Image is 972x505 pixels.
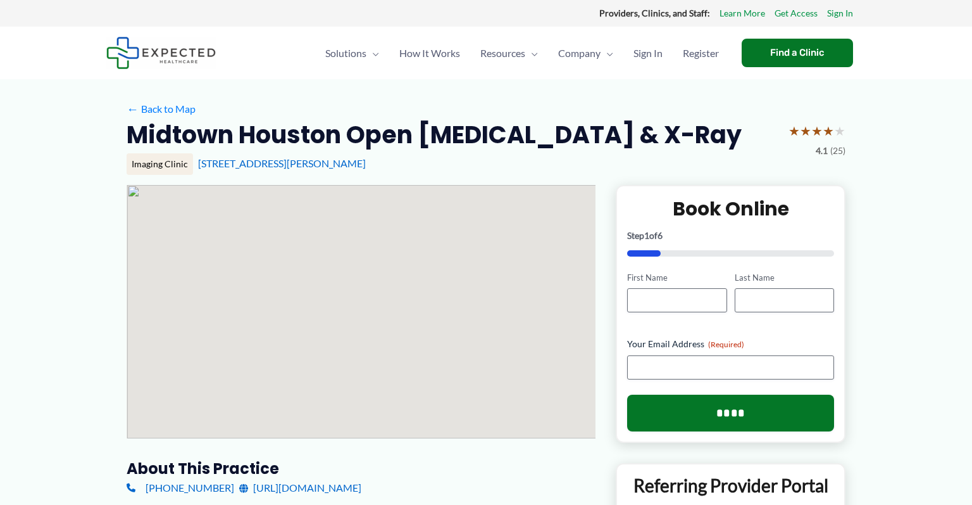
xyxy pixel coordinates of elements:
a: Sign In [623,31,673,75]
a: Get Access [775,5,818,22]
span: ← [127,103,139,115]
a: CompanyMenu Toggle [548,31,623,75]
span: Register [683,31,719,75]
span: Menu Toggle [525,31,538,75]
a: Learn More [720,5,765,22]
span: (Required) [708,340,744,349]
a: [PHONE_NUMBER] [127,478,234,497]
a: ResourcesMenu Toggle [470,31,548,75]
span: Sign In [633,31,663,75]
span: Resources [480,31,525,75]
span: ★ [834,119,845,143]
span: 6 [657,230,663,241]
div: Imaging Clinic [127,153,193,175]
span: Company [558,31,601,75]
span: How It Works [399,31,460,75]
a: How It Works [389,31,470,75]
span: ★ [788,119,800,143]
span: 4.1 [816,143,828,159]
a: Sign In [827,5,853,22]
nav: Primary Site Navigation [315,31,729,75]
span: ★ [811,119,823,143]
span: 1 [644,230,649,241]
h2: Midtown Houston Open [MEDICAL_DATA] & X-Ray [127,119,742,150]
h3: About this practice [127,459,595,478]
a: [URL][DOMAIN_NAME] [239,478,361,497]
a: SolutionsMenu Toggle [315,31,389,75]
span: (25) [830,143,845,159]
span: Solutions [325,31,366,75]
label: First Name [627,272,726,284]
a: Find a Clinic [742,39,853,67]
a: ←Back to Map [127,99,196,118]
label: Your Email Address [627,338,834,350]
label: Last Name [735,272,834,284]
strong: Providers, Clinics, and Staff: [599,8,710,18]
span: Menu Toggle [601,31,613,75]
span: ★ [800,119,811,143]
h2: Book Online [627,196,834,221]
p: Referring Provider Portal [626,474,835,497]
span: Menu Toggle [366,31,379,75]
a: [STREET_ADDRESS][PERSON_NAME] [198,157,366,169]
a: Register [673,31,729,75]
img: Expected Healthcare Logo - side, dark font, small [106,37,216,69]
p: Step of [627,231,834,240]
span: ★ [823,119,834,143]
